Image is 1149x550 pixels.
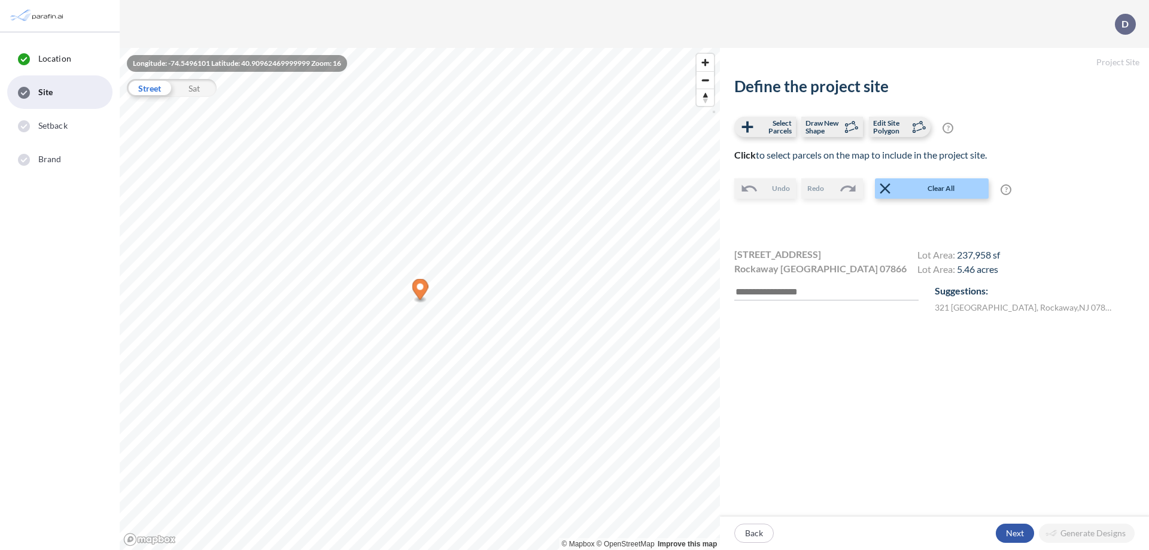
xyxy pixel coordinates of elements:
[597,540,655,548] a: OpenStreetMap
[697,89,714,106] button: Reset bearing to north
[957,249,1000,260] span: 237,958 sf
[38,120,68,132] span: Setback
[917,249,1000,263] h4: Lot Area:
[756,119,792,135] span: Select Parcels
[697,71,714,89] button: Zoom out
[127,55,347,72] div: Longitude: -74.5496101 Latitude: 40.90962469999999 Zoom: 16
[1121,19,1129,29] p: D
[697,54,714,71] button: Zoom in
[943,123,953,133] span: ?
[38,153,62,165] span: Brand
[9,5,67,27] img: Parafin
[123,533,176,546] a: Mapbox homepage
[734,524,774,543] button: Back
[734,77,1135,96] h2: Define the project site
[697,72,714,89] span: Zoom out
[562,540,595,548] a: Mapbox
[172,79,217,97] div: Sat
[917,263,1000,278] h4: Lot Area:
[805,119,841,135] span: Draw New Shape
[658,540,717,548] a: Improve this map
[996,524,1034,543] button: Next
[1001,184,1011,195] span: ?
[935,284,1135,298] p: Suggestions:
[772,183,790,194] span: Undo
[412,279,428,303] div: Map marker
[38,53,71,65] span: Location
[734,149,756,160] b: Click
[734,149,987,160] span: to select parcels on the map to include in the project site.
[734,262,907,276] span: Rockaway [GEOGRAPHIC_DATA] 07866
[801,178,863,199] button: Redo
[875,178,989,199] button: Clear All
[745,527,763,539] p: Back
[894,183,987,194] span: Clear All
[957,263,998,275] span: 5.46 acres
[734,178,796,199] button: Undo
[38,86,53,98] span: Site
[935,301,1115,314] label: 321 [GEOGRAPHIC_DATA] , Rockaway , NJ 07866 , US
[734,247,821,262] span: [STREET_ADDRESS]
[127,79,172,97] div: Street
[120,48,720,550] canvas: Map
[873,119,908,135] span: Edit Site Polygon
[807,183,824,194] span: Redo
[720,48,1149,77] h5: Project Site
